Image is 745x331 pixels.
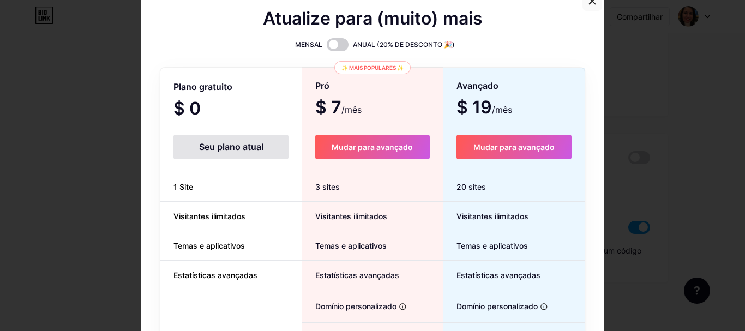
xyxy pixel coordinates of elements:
font: Visitantes ilimitados [173,212,245,221]
font: Seu plano atual [199,141,263,152]
font: $ 0 [173,98,201,119]
font: $ 19 [456,97,492,118]
font: ANUAL (20% DE DESCONTO 🎉) [353,40,455,49]
font: Visitantes ilimitados [456,212,528,221]
font: MENSAL [295,40,322,49]
font: Mudar para avançado [332,142,413,152]
font: 3 sites [315,182,340,191]
font: Temas e aplicativos [315,241,387,250]
font: Atualize para (muito) mais [263,8,483,29]
font: /mês [341,104,362,115]
font: Estatísticas avançadas [173,270,257,280]
button: Mudar para avançado [315,135,429,159]
font: 20 sites [456,182,486,191]
font: Estatísticas avançadas [456,270,540,280]
font: Domínio personalizado [456,302,538,311]
font: Temas e aplicativos [173,241,245,250]
font: Domínio personalizado [315,302,396,311]
font: Avançado [456,80,498,91]
button: Mudar para avançado [456,135,572,159]
font: Mudar para avançado [473,142,555,152]
font: Pró [315,80,329,91]
font: Temas e aplicativos [456,241,528,250]
font: ✨ Mais populares ✨ [341,64,404,71]
font: $ 7 [315,97,341,118]
font: Estatísticas avançadas [315,270,399,280]
font: Visitantes ilimitados [315,212,387,221]
font: 1 Site [173,182,193,191]
font: /mês [492,104,512,115]
font: Plano gratuito [173,81,232,92]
